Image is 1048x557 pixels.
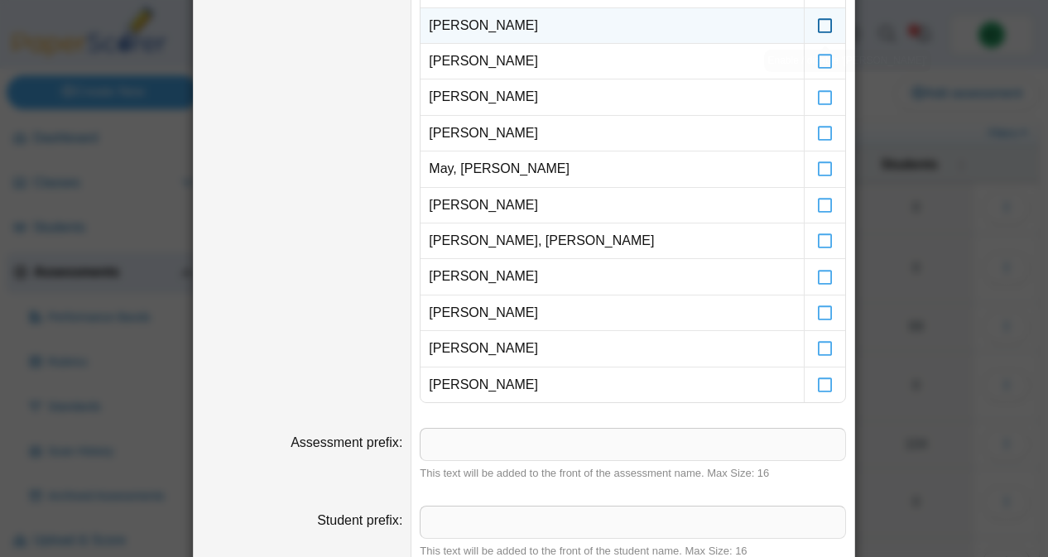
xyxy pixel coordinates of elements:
[420,466,846,481] div: This text will be added to the front of the assessment name. Max Size: 16
[317,513,402,527] label: Student prefix
[421,8,804,44] td: [PERSON_NAME]
[421,331,804,367] td: [PERSON_NAME]
[421,188,804,223] td: [PERSON_NAME]
[421,44,804,79] td: [PERSON_NAME]
[291,435,402,449] label: Assessment prefix
[421,116,804,151] td: [PERSON_NAME]
[421,79,804,115] td: [PERSON_NAME]
[421,295,804,331] td: [PERSON_NAME]
[764,50,931,72] div: Enable / disable '[PERSON_NAME]'
[421,151,804,187] td: May, [PERSON_NAME]
[421,259,804,295] td: [PERSON_NAME]
[421,223,804,259] td: [PERSON_NAME], [PERSON_NAME]
[421,367,804,402] td: [PERSON_NAME]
